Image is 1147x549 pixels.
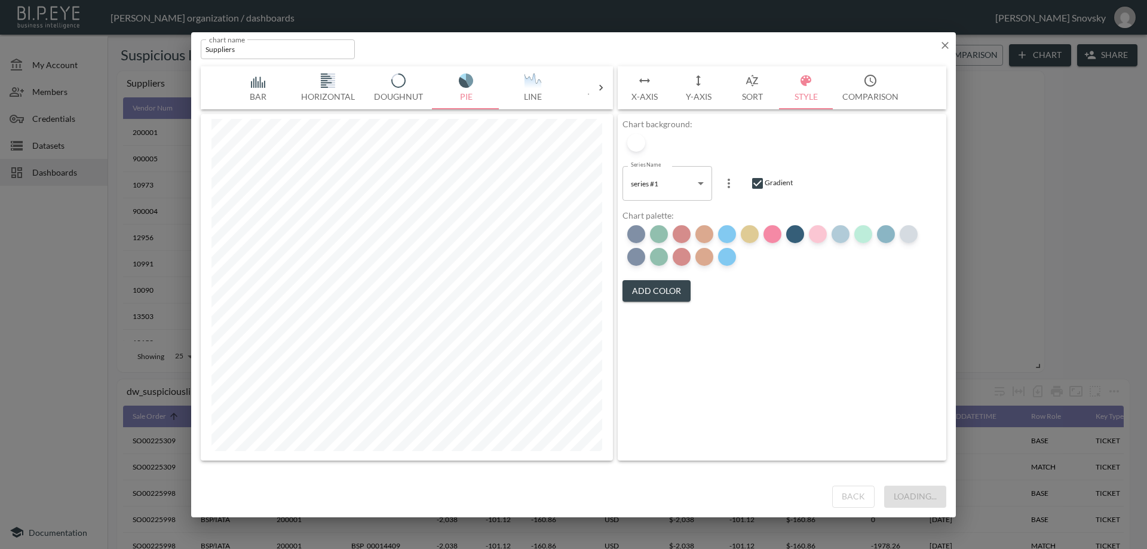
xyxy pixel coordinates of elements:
[364,66,433,109] button: Doughnut
[622,210,932,220] div: Chart palette:
[725,66,779,109] button: Sort
[631,179,658,188] span: series #1
[622,119,694,129] div: Chart background:
[719,174,738,193] button: more
[433,66,499,109] button: Pie
[618,66,671,109] button: X-Axis
[833,66,908,109] button: Comparison
[225,66,292,109] button: Bar
[509,73,557,88] img: QsdC10Ldf0L3QsNC30LLQuF83KTt9LmNscy0ye2ZpbGw6IzQ1NWE2NDt9PC9zdHlsZT48bGluZWFyR3JhZGllbnQgaWQ9ItCT...
[746,171,798,195] div: Gradient
[442,73,490,88] img: svg+xml;base64,PHN2ZyB4bWxucz0iaHR0cDovL3d3dy53My5vcmcvMjAwMC9zdmciIHZpZXdCb3g9IjAgMCAxNzUuMDMgMT...
[304,73,352,88] img: svg+xml;base64,PHN2ZyB4bWxucz0iaHR0cDovL3d3dy53My5vcmcvMjAwMC9zdmciIHZpZXdCb3g9IjAgMCAxNzUuMDQgMT...
[566,66,633,109] button: Table
[375,73,422,88] img: svg+xml;base64,PHN2ZyB4bWxucz0iaHR0cDovL3d3dy53My5vcmcvMjAwMC9zdmciIHZpZXdCb3g9IjAgMCAxNzUuMDkgMT...
[201,39,355,59] input: chart name
[631,161,661,168] label: Series Name
[622,280,691,302] button: Add Color
[234,73,282,88] img: svg+xml;base64,PHN2ZyB4bWxucz0iaHR0cDovL3d3dy53My5vcmcvMjAwMC9zdmciIHZpZXdCb3g9IjAgMCAxNzQgMTc1Ij...
[576,73,624,88] img: svg+xml;base64,PHN2ZyB4bWxucz0iaHR0cDovL3d3dy53My5vcmcvMjAwMC9zdmciIHZpZXdCb3g9IjAgMCAxNzUgMTc1Ij...
[779,66,833,109] button: Style
[209,34,246,44] label: chart name
[499,66,566,109] button: Line
[292,66,364,109] button: Horizontal
[671,66,725,109] button: Y-Axis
